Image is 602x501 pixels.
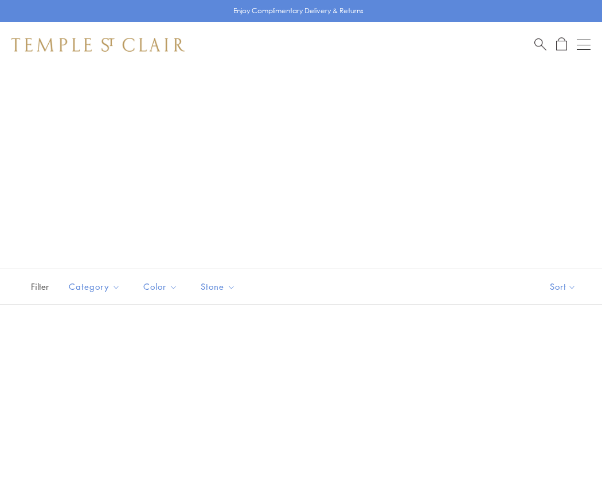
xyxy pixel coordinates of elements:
button: Color [135,274,186,300]
span: Stone [195,279,244,294]
span: Category [63,279,129,294]
img: Temple St. Clair [11,38,185,52]
a: Search [534,37,546,52]
button: Category [60,274,129,300]
button: Show sort by [524,269,602,304]
button: Stone [192,274,244,300]
p: Enjoy Complimentary Delivery & Returns [233,5,363,17]
span: Color [138,279,186,294]
a: Open Shopping Bag [556,37,567,52]
button: Open navigation [577,38,591,52]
